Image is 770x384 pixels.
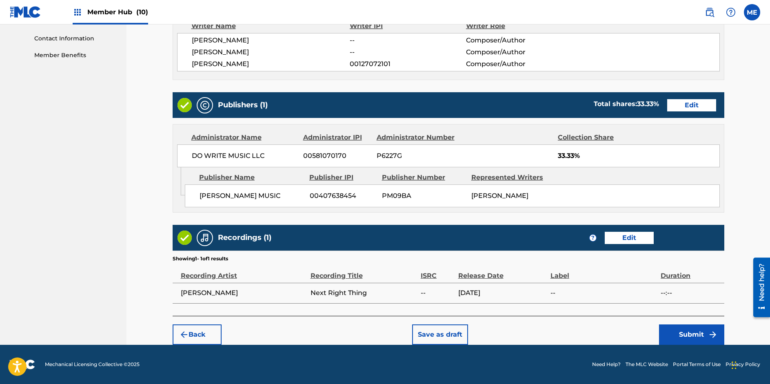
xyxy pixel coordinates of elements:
div: Publisher IPI [309,173,376,182]
div: Administrator IPI [303,133,371,142]
img: logo [10,360,35,369]
div: Writer IPI [350,21,466,31]
span: -- [421,288,454,298]
img: f7272a7cc735f4ea7f67.svg [708,330,718,340]
img: Top Rightsholders [73,7,82,17]
p: Showing 1 - 1 of 1 results [173,255,228,262]
div: Recording Artist [181,262,306,281]
span: Member Hub [87,7,148,17]
h5: Publishers (1) [218,100,268,110]
span: ? [590,235,596,241]
span: -- [350,36,466,45]
span: --:-- [661,288,720,298]
span: [PERSON_NAME] MUSIC [200,191,304,201]
h5: Recordings (1) [218,233,271,242]
span: -- [550,288,657,298]
div: Drag [732,353,737,377]
iframe: Resource Center [747,254,770,320]
img: MLC Logo [10,6,41,18]
span: 33.33% [558,151,719,161]
span: Composer/Author [466,47,572,57]
div: Collection Share [558,133,637,142]
button: Back [173,324,222,345]
img: Valid [178,231,192,245]
span: 00127072101 [350,59,466,69]
span: -- [350,47,466,57]
span: [PERSON_NAME] [471,192,528,200]
a: Privacy Policy [726,361,760,368]
img: help [726,7,736,17]
div: Label [550,262,657,281]
button: Edit [605,232,654,244]
div: Release Date [458,262,546,281]
span: [PERSON_NAME] [192,59,350,69]
div: Total shares: [594,99,659,109]
a: Member Benefits [34,51,117,60]
div: Publisher Number [382,173,465,182]
span: [PERSON_NAME] [192,47,350,57]
span: [DATE] [458,288,546,298]
span: (10) [136,8,148,16]
span: Mechanical Licensing Collective © 2025 [45,361,140,368]
div: Recording Title [311,262,417,281]
span: Composer/Author [466,36,572,45]
div: Writer Name [191,21,350,31]
div: Administrator Number [377,133,461,142]
span: Composer/Author [466,59,572,69]
div: Help [723,4,739,20]
div: ISRC [421,262,454,281]
button: Save as draft [412,324,468,345]
span: 00581070170 [303,151,371,161]
div: Publisher Name [199,173,303,182]
div: Represented Writers [471,173,555,182]
img: Valid [178,98,192,112]
a: Need Help? [592,361,621,368]
img: search [705,7,715,17]
span: DO WRITE MUSIC LLC [192,151,297,161]
button: Edit [667,99,716,111]
a: Contact Information [34,34,117,43]
a: The MLC Website [626,361,668,368]
div: User Menu [744,4,760,20]
span: P6227G [377,151,461,161]
img: Publishers [200,100,210,110]
img: 7ee5dd4eb1f8a8e3ef2f.svg [179,330,189,340]
button: Submit [659,324,724,345]
a: Portal Terms of Use [673,361,721,368]
span: 00407638454 [310,191,376,201]
iframe: Chat Widget [729,345,770,384]
div: Writer Role [466,21,572,31]
div: Duration [661,262,720,281]
img: Recordings [200,233,210,243]
span: PM09BA [382,191,465,201]
a: Public Search [701,4,718,20]
span: 33.33 % [637,100,659,108]
span: [PERSON_NAME] [192,36,350,45]
div: Administrator Name [191,133,297,142]
span: [PERSON_NAME] [181,288,306,298]
span: Next Right Thing [311,288,417,298]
